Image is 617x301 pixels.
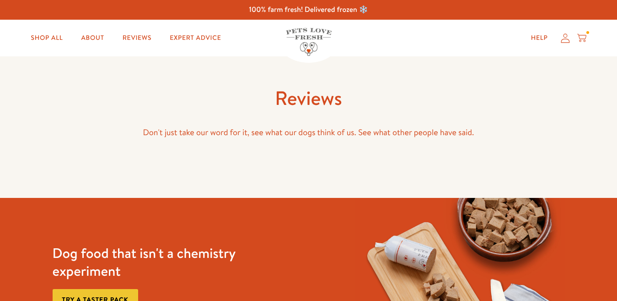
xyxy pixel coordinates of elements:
h3: Dog food that isn't a chemistry experiment [53,244,262,280]
img: Pets Love Fresh [286,28,332,56]
a: Reviews [115,29,159,47]
p: Don't just take our word for it, see what our dogs think of us. See what other people have said. [53,126,565,140]
a: About [74,29,112,47]
a: Help [524,29,555,47]
a: Expert Advice [162,29,228,47]
a: Shop All [23,29,70,47]
h1: Reviews [53,86,565,111]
